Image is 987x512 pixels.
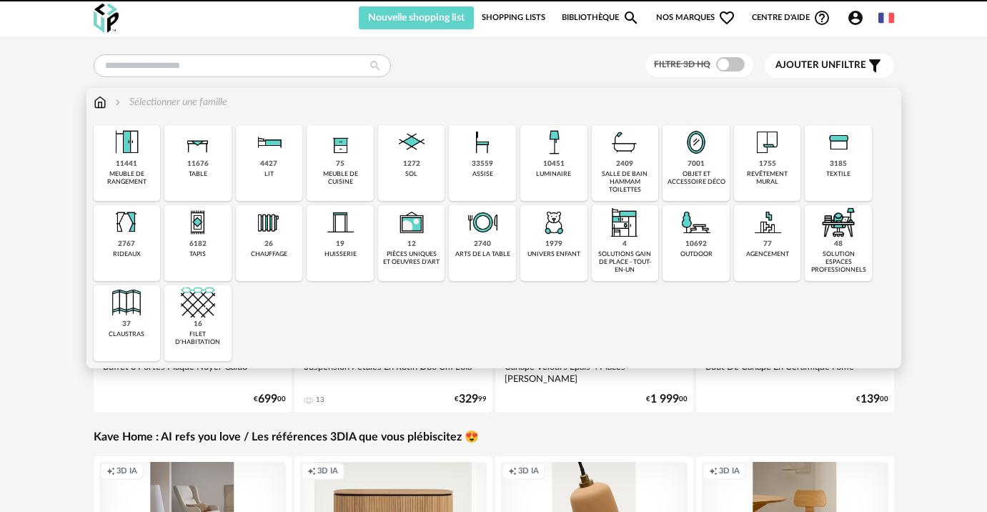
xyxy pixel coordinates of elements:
[702,358,888,386] div: Bout De Canapé En Céramique Fome
[607,125,642,159] img: Salle%20de%20bain.png
[679,125,713,159] img: Miroir.png
[830,159,847,169] div: 3185
[403,159,420,169] div: 1272
[746,250,789,258] div: agencement
[847,9,864,26] span: Account Circle icon
[616,159,633,169] div: 2409
[472,170,493,178] div: assise
[472,159,493,169] div: 33559
[187,159,209,169] div: 11676
[181,125,215,159] img: Table.png
[847,9,871,26] span: Account Circle icon
[264,170,274,178] div: lit
[688,159,705,169] div: 7001
[455,395,487,404] div: € 99
[323,125,357,159] img: Rangement.png
[813,9,830,26] span: Help Circle Outline icon
[750,205,785,240] img: Agencement.png
[543,159,565,169] div: 10451
[667,170,725,187] div: objet et accessoire déco
[324,250,357,258] div: huisserie
[809,250,868,275] div: solution espaces professionnels
[94,430,479,445] a: Kave Home : AI refs you love / Les références 3DIA que vous plébiscitez 😍
[775,60,835,70] span: Ajouter un
[181,285,215,320] img: filet.png
[474,240,491,249] div: 2740
[465,205,500,240] img: ArtTable.png
[759,159,776,169] div: 1755
[316,395,324,404] div: 13
[856,395,888,404] div: € 00
[501,358,688,386] div: Canapé Velours Épais 4 Places [PERSON_NAME]
[116,466,137,477] span: 3D IA
[623,9,640,26] span: Magnify icon
[860,395,880,404] span: 139
[252,205,286,240] img: Radiateur.png
[654,60,710,69] span: Filtre 3D HQ
[112,95,227,109] div: Sélectionner une famille
[169,330,227,347] div: filet d'habitation
[650,395,679,404] span: 1 999
[607,205,642,240] img: ToutEnUn.png
[317,466,338,477] span: 3D IA
[508,466,517,477] span: Creation icon
[109,285,144,320] img: Cloison.png
[98,170,157,187] div: meuble de rangement
[189,170,207,178] div: table
[189,240,207,249] div: 6182
[407,240,416,249] div: 12
[834,240,843,249] div: 48
[260,159,277,169] div: 4427
[685,240,707,249] div: 10692
[680,250,713,258] div: outdoor
[596,170,655,195] div: salle de bain hammam toilettes
[562,6,640,29] a: BibliothèqueMagnify icon
[459,395,478,404] span: 329
[537,205,571,240] img: UniversEnfant.png
[307,466,316,477] span: Creation icon
[94,4,119,33] img: OXP
[866,57,883,74] span: Filter icon
[596,250,655,275] div: solutions gain de place - tout-en-un
[536,170,571,178] div: luminaire
[368,13,465,23] span: Nouvelle shopping list
[718,9,735,26] span: Heart Outline icon
[109,205,144,240] img: Rideaux.png
[382,250,441,267] div: pièces uniques et oeuvres d'art
[109,330,144,338] div: claustras
[405,170,417,178] div: sol
[99,358,286,386] div: Buffet 3 Portes Plaqué Noyer Galdo
[336,240,344,249] div: 19
[826,170,850,178] div: textile
[763,240,772,249] div: 77
[719,466,740,477] span: 3D IA
[750,125,785,159] img: Papier%20peint.png
[122,320,131,329] div: 37
[518,466,539,477] span: 3D IA
[775,59,866,72] span: filtre
[109,125,144,159] img: Meuble%20de%20rangement.png
[545,240,562,249] div: 1979
[537,125,571,159] img: Luminaire.png
[821,205,855,240] img: espace-de-travail.png
[623,240,627,249] div: 4
[251,250,287,258] div: chauffage
[258,395,277,404] span: 699
[765,54,894,78] button: Ajouter unfiltre Filter icon
[359,6,475,29] button: Nouvelle shopping list
[482,6,545,29] a: Shopping Lists
[254,395,286,404] div: € 00
[113,250,141,258] div: rideaux
[738,170,797,187] div: revêtement mural
[465,125,500,159] img: Assise.png
[455,250,510,258] div: arts de la table
[395,205,429,240] img: UniqueOeuvre.png
[527,250,580,258] div: univers enfant
[181,205,215,240] img: Tapis.png
[336,159,344,169] div: 75
[264,240,273,249] div: 26
[116,159,137,169] div: 11441
[189,250,206,258] div: tapis
[395,125,429,159] img: Sol.png
[194,320,202,329] div: 16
